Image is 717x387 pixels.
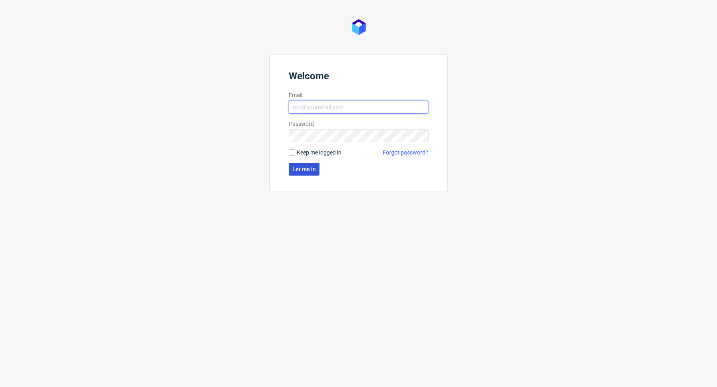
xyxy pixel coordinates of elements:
[292,166,316,172] span: Let me in
[297,149,341,156] span: Keep me logged in
[289,70,428,85] header: Welcome
[289,91,428,99] label: Email
[383,149,428,156] a: Forgot password?
[289,101,428,113] input: you@youremail.com
[289,120,428,128] label: Password
[289,163,319,176] button: Let me in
